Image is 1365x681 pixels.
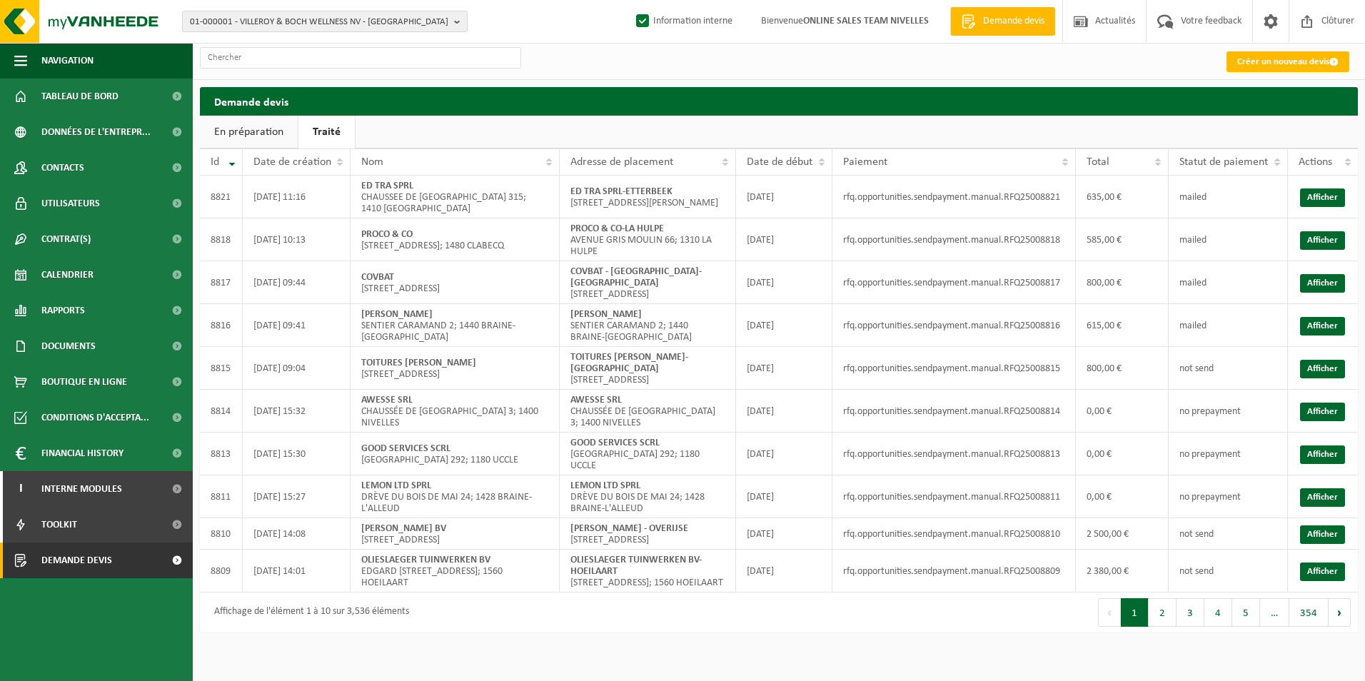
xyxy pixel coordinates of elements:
span: Navigation [41,43,94,79]
td: [DATE] [736,218,832,261]
span: Données de l'entrepr... [41,114,151,150]
button: Next [1329,598,1351,627]
span: not send [1179,566,1214,577]
td: [DATE] 14:08 [243,518,351,550]
span: Rapports [41,293,85,328]
td: [DATE] [736,261,832,304]
span: mailed [1179,192,1207,203]
span: Statut de paiement [1179,156,1268,168]
strong: TOITURES [PERSON_NAME] [361,358,476,368]
td: [DATE] 14:01 [243,550,351,592]
strong: PROCO & CO [361,229,413,240]
strong: GOOD SERVICES SCRL [361,443,450,454]
td: AVENUE GRIS MOULIN 66; 1310 LA HULPE [560,218,736,261]
button: 1 [1121,598,1149,627]
td: [DATE] 11:16 [243,176,351,218]
span: not send [1179,529,1214,540]
strong: AWESSE SRL [570,395,622,405]
td: DRÈVE DU BOIS DE MAI 24; 1428 BRAINE-L'ALLEUD [560,475,736,518]
td: [STREET_ADDRESS] [351,261,560,304]
td: [GEOGRAPHIC_DATA] 292; 1180 UCCLE [351,433,560,475]
span: Financial History [41,435,124,471]
a: Créer un nouveau devis [1227,51,1349,72]
a: En préparation [200,116,298,148]
td: rfq.opportunities.sendpayment.manual.RFQ25008821 [832,176,1076,218]
strong: ONLINE SALES TEAM NIVELLES [803,16,929,26]
button: 2 [1149,598,1177,627]
td: [STREET_ADDRESS] [560,347,736,390]
span: Date de début [747,156,812,168]
td: CHAUSSÉE DE [GEOGRAPHIC_DATA] 3; 1400 NIVELLES [351,390,560,433]
td: [DATE] [736,390,832,433]
strong: LEMON LTD SPRL [570,480,640,491]
td: 0,00 € [1076,475,1169,518]
td: 800,00 € [1076,261,1169,304]
h2: Demande devis [200,87,1358,115]
td: CHAUSSÉE DE [GEOGRAPHIC_DATA] 3; 1400 NIVELLES [560,390,736,433]
div: Affichage de l'élément 1 à 10 sur 3,536 éléments [207,600,409,625]
strong: [PERSON_NAME] - OVERIJSE [570,523,688,534]
td: [DATE] 09:04 [243,347,351,390]
button: 354 [1289,598,1329,627]
strong: PROCO & CO-LA HULPE [570,223,664,234]
span: Interne modules [41,471,122,507]
td: 8818 [200,218,243,261]
input: Chercher [200,47,521,69]
td: 0,00 € [1076,433,1169,475]
button: 01-000001 - VILLEROY & BOCH WELLNESS NV - [GEOGRAPHIC_DATA] [182,11,468,32]
td: [STREET_ADDRESS] [351,347,560,390]
td: SENTIER CARAMAND 2; 1440 BRAINE-[GEOGRAPHIC_DATA] [560,304,736,347]
td: rfq.opportunities.sendpayment.manual.RFQ25008811 [832,475,1076,518]
span: Boutique en ligne [41,364,127,400]
button: 4 [1204,598,1232,627]
span: Demande devis [979,14,1048,29]
span: Nom [361,156,383,168]
span: Total [1087,156,1109,168]
td: [STREET_ADDRESS]; 1480 CLABECQ [351,218,560,261]
td: [DATE] 09:41 [243,304,351,347]
span: no prepayment [1179,449,1241,460]
button: 3 [1177,598,1204,627]
a: Demande devis [950,7,1055,36]
a: Traité [298,116,355,148]
strong: COVBAT [361,272,394,283]
td: 615,00 € [1076,304,1169,347]
td: 585,00 € [1076,218,1169,261]
td: EDGARD [STREET_ADDRESS]; 1560 HOEILAART [351,550,560,592]
td: 8813 [200,433,243,475]
td: 0,00 € [1076,390,1169,433]
strong: [PERSON_NAME] [361,309,433,320]
span: Id [211,156,219,168]
td: [STREET_ADDRESS]; 1560 HOEILAART [560,550,736,592]
td: 8816 [200,304,243,347]
span: Contrat(s) [41,221,91,257]
label: Information interne [633,11,732,32]
strong: ED TRA SPRL-ETTERBEEK [570,186,673,197]
strong: ED TRA SPRL [361,181,413,191]
strong: AWESSE SRL [361,395,413,405]
span: mailed [1179,235,1207,246]
td: [GEOGRAPHIC_DATA] 292; 1180 UCCLE [560,433,736,475]
td: rfq.opportunities.sendpayment.manual.RFQ25008816 [832,304,1076,347]
span: … [1260,598,1289,627]
td: 2 500,00 € [1076,518,1169,550]
td: 800,00 € [1076,347,1169,390]
td: 8821 [200,176,243,218]
strong: [PERSON_NAME] BV [361,523,446,534]
span: Date de création [253,156,331,168]
strong: COVBAT - [GEOGRAPHIC_DATA]-[GEOGRAPHIC_DATA] [570,266,702,288]
td: [DATE] [736,433,832,475]
strong: TOITURES [PERSON_NAME]-[GEOGRAPHIC_DATA] [570,352,688,374]
td: [DATE] [736,518,832,550]
span: Utilisateurs [41,186,100,221]
span: mailed [1179,321,1207,331]
span: 01-000001 - VILLEROY & BOCH WELLNESS NV - [GEOGRAPHIC_DATA] [190,11,448,33]
span: Documents [41,328,96,364]
span: Conditions d'accepta... [41,400,149,435]
td: rfq.opportunities.sendpayment.manual.RFQ25008817 [832,261,1076,304]
td: 8810 [200,518,243,550]
td: [STREET_ADDRESS][PERSON_NAME] [560,176,736,218]
td: 8809 [200,550,243,592]
span: no prepayment [1179,406,1241,417]
td: rfq.opportunities.sendpayment.manual.RFQ25008818 [832,218,1076,261]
